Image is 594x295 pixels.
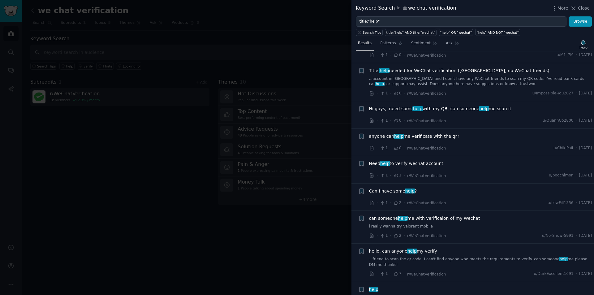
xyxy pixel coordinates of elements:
span: 0 [394,118,401,124]
div: title:"help" AND title:"wechat" [386,30,435,35]
span: 0 [394,145,401,151]
span: · [404,90,405,97]
a: Needhelpto verify wechat account [369,160,443,167]
span: Close [578,5,590,11]
span: in [397,6,400,11]
span: 2 [394,233,401,239]
span: Need to verify wechat account [369,160,443,167]
span: · [576,118,577,124]
span: 1 [380,91,388,96]
span: hello, can anyone my verify [369,248,437,254]
span: · [576,173,577,178]
a: ...friend to scan the qr code. I can't find anyone who meets the requirements to verify. can some... [369,257,592,267]
span: · [390,145,391,151]
a: Can I have somehelp? [369,188,417,194]
span: · [390,232,391,239]
span: u/DarkExcellent1691 [534,271,574,277]
button: Browse [569,16,592,27]
span: · [390,200,391,206]
input: Try a keyword related to your business [356,16,566,27]
div: "help" AND NOT "wechat" [477,30,519,35]
span: Patterns [380,41,396,46]
span: 1 [380,118,388,124]
span: · [377,172,378,179]
span: 1 [380,52,388,58]
span: help [479,106,489,111]
span: u/poochimon [549,173,574,178]
a: "help" OR "wechat" [439,29,473,36]
span: r/WeChatVerification [407,234,446,238]
button: Close [570,5,590,11]
a: Title:helpneeded for WeChat verification ([GEOGRAPHIC_DATA], no WeChat friends) [369,67,549,74]
span: u/M1_7M [557,52,574,58]
span: r/WeChatVerification [407,174,446,178]
span: · [404,200,405,206]
a: can someonehelpme with verificaion of my Wechat [369,215,480,222]
a: title:"help" AND title:"wechat" [385,29,437,36]
span: [DATE] [579,145,592,151]
span: help [407,249,417,254]
span: Results [358,41,372,46]
span: · [390,271,391,277]
span: · [390,90,391,97]
a: Hi guys,i need somehelpwith my QR, can someonehelpme scan it [369,106,511,112]
span: · [377,271,378,277]
span: 1 [380,200,388,206]
a: anyone canhelpme verificate with the qr? [369,133,459,140]
div: Track [579,46,588,50]
span: 0 [394,52,401,58]
a: ...account in [GEOGRAPHIC_DATA] and I don’t have any WeChat friends to scan my QR code. I’ve read... [369,76,592,87]
span: · [377,200,378,206]
a: help [369,286,378,293]
span: · [404,271,405,277]
a: Ask [444,38,461,51]
span: help [559,257,568,261]
span: anyone can me verificate with the qr? [369,133,459,140]
span: 1 [380,173,388,178]
span: · [390,52,391,59]
span: help [398,216,408,221]
span: [DATE] [579,118,592,124]
span: · [377,118,378,124]
div: Keyword Search we chat verification [356,4,456,12]
a: hello, can anyonehelpmy verify [369,248,437,254]
span: Sentiment [411,41,431,46]
a: Results [356,38,374,51]
button: Track [577,38,590,51]
span: 1 [380,145,388,151]
span: · [377,232,378,239]
span: 1 [380,233,388,239]
span: r/WeChatVerification [407,272,446,276]
a: "help" AND NOT "wechat" [475,29,520,36]
a: i really wanna try Valorent mobile [369,224,592,229]
span: u/LowFill1356 [548,200,574,206]
span: 7 [394,271,401,277]
button: More [551,5,568,11]
span: · [404,118,405,124]
span: u/Impossible-You2027 [532,91,574,96]
a: Patterns [378,38,404,51]
span: · [576,91,577,96]
span: help [368,287,379,292]
span: · [576,145,577,151]
span: help [380,161,390,166]
span: help [375,82,385,86]
span: [DATE] [579,52,592,58]
span: · [404,172,405,179]
span: · [390,172,391,179]
span: 1 [394,173,401,178]
span: r/WeChatVerification [407,53,446,58]
span: r/WeChatVerification [407,201,446,205]
span: · [404,145,405,151]
span: · [404,52,405,59]
span: · [377,90,378,97]
span: u/ChikiPait [553,145,574,151]
span: · [576,52,577,58]
span: [DATE] [579,200,592,206]
span: 2 [394,200,401,206]
span: [DATE] [579,271,592,277]
span: help [405,189,415,193]
span: 1 [380,271,388,277]
span: r/WeChatVerification [407,91,446,96]
span: can someone me with verificaion of my Wechat [369,215,480,222]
